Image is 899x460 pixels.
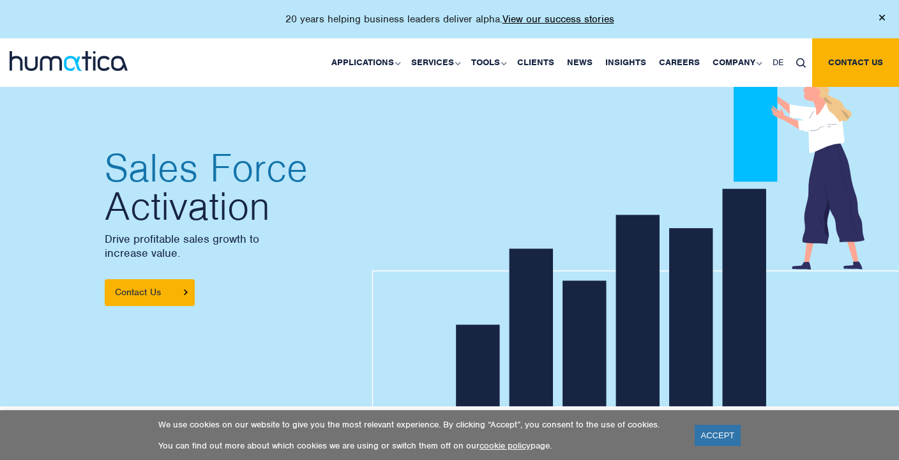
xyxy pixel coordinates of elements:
span: DE [773,57,783,68]
p: Drive profitable sales growth to increase value. [105,232,437,260]
a: DE [766,38,790,87]
img: logo [10,51,128,71]
a: cookie policy [480,440,531,451]
a: Clients [511,38,561,87]
h2: Activation [105,149,437,226]
a: Careers [653,38,706,87]
a: Contact Us [105,279,195,306]
a: ACCEPT [695,425,741,446]
a: News [561,38,599,87]
a: Contact us [812,38,899,87]
a: Applications [325,38,405,87]
img: arrowicon [184,289,188,295]
p: 20 years helping business leaders deliver alpha. [285,13,614,26]
a: View our success stories [502,13,614,26]
a: Company [706,38,766,87]
p: We use cookies on our website to give you the most relevant experience. By clicking “Accept”, you... [158,419,679,430]
a: Tools [465,38,511,87]
p: You can find out more about which cookies we are using or switch them off on our page. [158,440,679,451]
span: Sales Force [105,149,437,187]
a: Services [405,38,465,87]
img: search_icon [796,58,806,68]
a: Insights [599,38,653,87]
